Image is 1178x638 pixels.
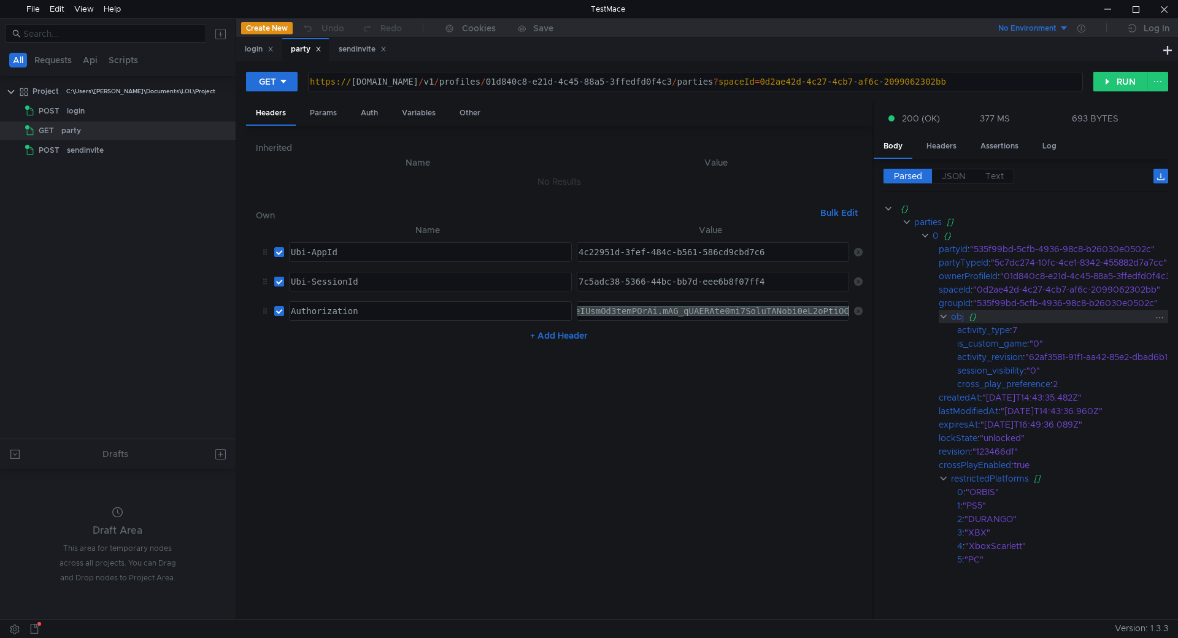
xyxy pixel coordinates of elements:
[533,24,553,33] div: Save
[957,485,963,499] div: 0
[291,43,321,56] div: party
[66,82,215,101] div: C:\Users\[PERSON_NAME]\Documents\LOL\Project
[450,102,490,125] div: Other
[957,377,1050,391] div: cross_play_preference
[939,391,980,404] div: createdAt
[980,113,1010,124] div: 377 MS
[462,21,496,36] div: Cookies
[939,418,978,431] div: expiresAt
[245,43,274,56] div: login
[957,526,962,539] div: 3
[392,102,445,125] div: Variables
[339,43,387,56] div: sendinvite
[259,75,276,88] div: GET
[939,283,971,296] div: spaceId
[939,458,1011,472] div: crossPlayEnabled
[957,350,1023,364] div: activity_revision
[939,404,998,418] div: lastModifiedAt
[39,102,60,120] span: POST
[31,53,75,67] button: Requests
[241,22,293,34] button: Create New
[380,21,402,36] div: Redo
[256,140,863,155] h6: Inherited
[957,539,963,553] div: 4
[353,19,410,37] button: Redo
[894,171,922,182] span: Parsed
[815,206,863,220] button: Bulk Edit
[67,102,85,120] div: login
[939,256,988,269] div: partyTypeId
[957,337,1027,350] div: is_custom_game
[957,512,962,526] div: 2
[957,364,1024,377] div: session_visibility
[939,269,998,283] div: ownerProfileId
[61,121,81,140] div: party
[39,121,54,140] span: GET
[942,171,966,182] span: JSON
[1144,21,1169,36] div: Log In
[525,328,593,343] button: + Add Header
[874,135,912,159] div: Body
[537,176,581,187] nz-embed-empty: No Results
[246,102,296,126] div: Headers
[957,499,960,512] div: 1
[266,155,569,170] th: Name
[917,135,966,158] div: Headers
[902,112,940,125] span: 200 (OK)
[300,102,347,125] div: Params
[321,21,344,36] div: Undo
[569,155,863,170] th: Value
[1072,113,1118,124] div: 693 BYTES
[985,171,1004,182] span: Text
[33,82,59,101] div: Project
[998,23,1057,34] div: No Environment
[939,445,970,458] div: revision
[939,296,971,310] div: groupId
[914,215,942,229] div: parties
[284,223,572,237] th: Name
[957,553,962,566] div: 5
[23,27,199,40] input: Search...
[933,229,939,242] div: 0
[1093,72,1148,91] button: RUN
[79,53,101,67] button: Api
[293,19,353,37] button: Undo
[984,18,1069,38] button: No Environment
[1115,620,1168,637] span: Version: 1.3.3
[246,72,298,91] button: GET
[351,102,388,125] div: Auth
[572,223,849,237] th: Value
[9,53,27,67] button: All
[939,242,968,256] div: partyId
[951,472,1029,485] div: restrictedPlatforms
[939,431,977,445] div: lockState
[256,208,815,223] h6: Own
[39,141,60,159] span: POST
[102,447,128,461] div: Drafts
[971,135,1028,158] div: Assertions
[951,310,964,323] div: obj
[67,141,104,159] div: sendinvite
[957,323,1010,337] div: activity_type
[105,53,142,67] button: Scripts
[1033,135,1066,158] div: Log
